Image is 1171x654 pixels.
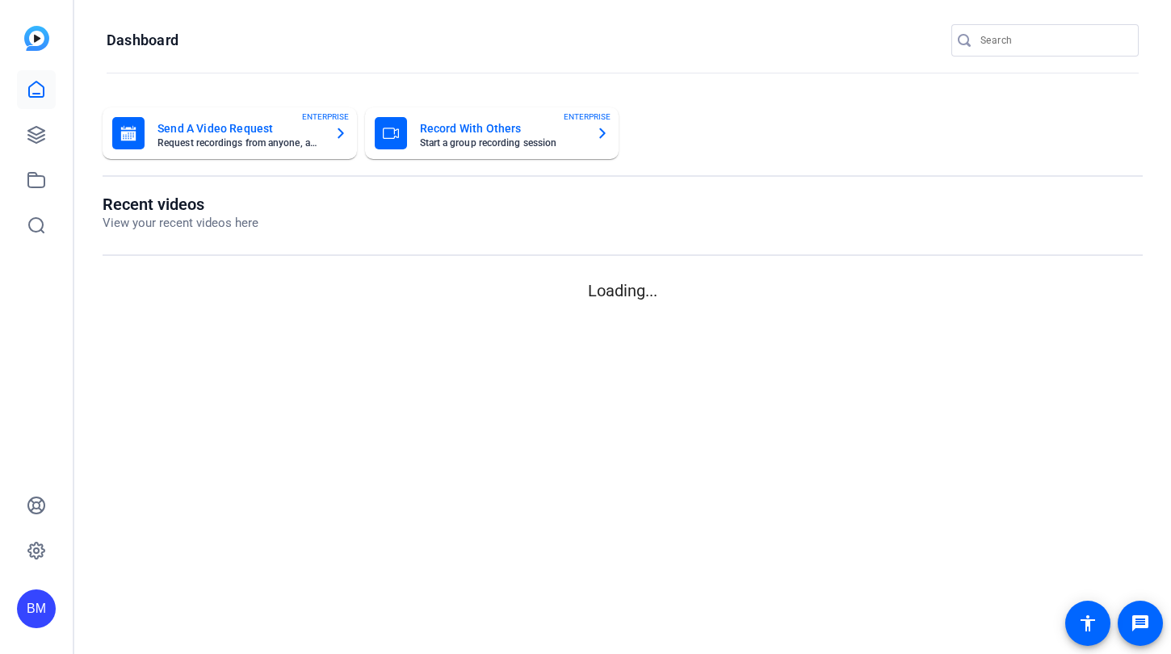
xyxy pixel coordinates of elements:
h1: Recent videos [103,195,258,214]
mat-icon: message [1131,614,1150,633]
p: View your recent videos here [103,214,258,233]
mat-card-subtitle: Request recordings from anyone, anywhere [157,138,321,148]
mat-card-title: Send A Video Request [157,119,321,138]
button: Record With OthersStart a group recording sessionENTERPRISE [365,107,619,159]
mat-card-subtitle: Start a group recording session [420,138,584,148]
img: blue-gradient.svg [24,26,49,51]
mat-card-title: Record With Others [420,119,584,138]
span: ENTERPRISE [302,111,349,123]
mat-icon: accessibility [1078,614,1098,633]
button: Send A Video RequestRequest recordings from anyone, anywhereENTERPRISE [103,107,357,159]
p: Loading... [103,279,1143,303]
div: BM [17,589,56,628]
span: ENTERPRISE [564,111,611,123]
input: Search [980,31,1126,50]
h1: Dashboard [107,31,178,50]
